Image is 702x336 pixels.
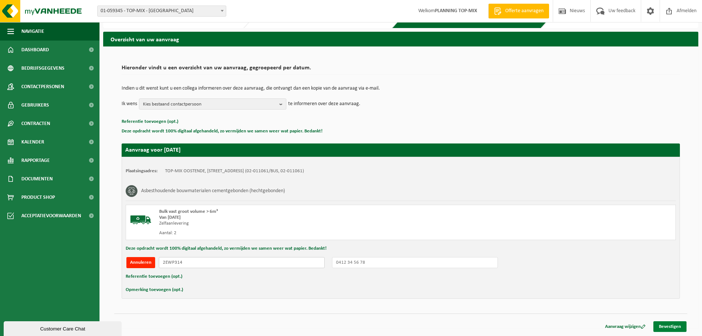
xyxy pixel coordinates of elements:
[165,168,304,174] td: TOP-MIX OOSTENDE, [STREET_ADDRESS] (02-011061/BUS, 02-011061)
[122,86,680,91] p: Indien u dit wenst kunt u een collega informeren over deze aanvraag, die ontvangt dan een kopie v...
[122,117,178,127] button: Referentie toevoegen (opt.)
[159,230,430,236] div: Aantal: 2
[139,98,286,110] button: Kies bestaand contactpersoon
[488,4,549,18] a: Offerte aanvragen
[159,221,430,226] div: Zelfaanlevering
[653,321,687,332] a: Bevestigen
[126,244,326,253] button: Deze opdracht wordt 100% digitaal afgehandeld, zo vermijden we samen weer wat papier. Bedankt!
[159,215,181,220] strong: Van [DATE]
[435,8,477,14] strong: PLANNING TOP-MIX
[141,185,285,197] h3: Asbesthoudende bouwmaterialen cementgebonden (hechtgebonden)
[143,99,276,110] span: Kies bestaand contactpersoon
[126,169,158,173] strong: Plaatsingsadres:
[21,22,44,41] span: Navigatie
[503,7,545,15] span: Offerte aanvragen
[600,321,651,332] a: Aanvraag wijzigen
[332,257,498,268] input: 0412 34 56 78
[4,320,123,336] iframe: chat widget
[159,257,325,268] input: 1-ABC-123
[21,151,50,170] span: Rapportage
[126,285,183,295] button: Opmerking toevoegen (opt.)
[21,207,81,225] span: Acceptatievoorwaarden
[21,59,64,77] span: Bedrijfsgegevens
[126,272,182,281] button: Referentie toevoegen (opt.)
[125,147,181,153] strong: Aanvraag voor [DATE]
[130,209,152,231] img: BL-SO-LV.png
[159,209,218,214] span: Bulk vast groot volume > 6m³
[103,32,698,46] h2: Overzicht van uw aanvraag
[21,114,50,133] span: Contracten
[288,98,360,110] p: te informeren over deze aanvraag.
[122,98,137,110] p: Ik wens
[98,6,226,16] span: 01-059345 - TOP-MIX - Oostende
[21,96,49,114] span: Gebruikers
[21,77,64,96] span: Contactpersonen
[97,6,226,17] span: 01-059345 - TOP-MIX - Oostende
[21,41,49,59] span: Dashboard
[122,65,680,75] h2: Hieronder vindt u een overzicht van uw aanvraag, gegroepeerd per datum.
[21,133,44,151] span: Kalender
[126,257,155,268] button: Annuleren
[122,127,322,136] button: Deze opdracht wordt 100% digitaal afgehandeld, zo vermijden we samen weer wat papier. Bedankt!
[21,170,53,188] span: Documenten
[21,188,55,207] span: Product Shop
